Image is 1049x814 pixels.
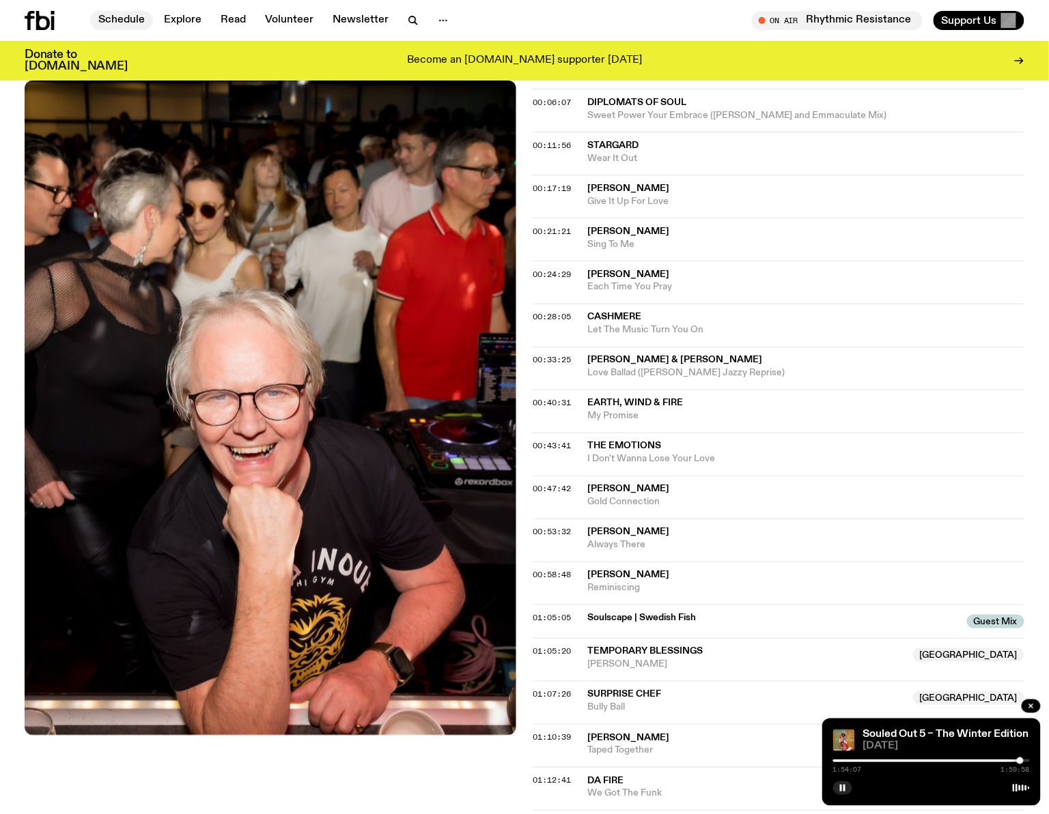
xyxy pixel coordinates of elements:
[587,410,1024,423] span: My Promise
[587,238,1024,251] span: Sing To Me
[587,733,669,743] span: [PERSON_NAME]
[533,355,571,366] span: 00:33:25
[533,441,571,452] span: 00:43:41
[752,11,923,30] button: On AirRhythmic Resistance
[533,400,571,407] button: 00:40:31
[587,582,1024,595] span: Reminiscing
[533,142,571,149] button: 00:11:56
[533,734,571,742] button: 01:10:39
[587,281,1024,294] span: Each Time You Pray
[587,690,661,699] span: Surprise Chef
[833,766,862,773] span: 1:54:07
[587,312,641,322] span: Cashmere
[533,183,571,194] span: 00:17:19
[587,484,669,494] span: [PERSON_NAME]
[533,777,571,785] button: 01:12:41
[587,98,686,107] span: Diplomats of Soul
[533,572,571,579] button: 00:58:48
[533,775,571,786] span: 01:12:41
[587,496,1024,509] span: Gold Connection
[587,539,1024,552] span: Always There
[587,441,661,451] span: The Emotions
[533,228,571,235] button: 00:21:21
[533,185,571,192] button: 00:17:19
[533,732,571,743] span: 01:10:39
[533,486,571,493] button: 00:47:42
[533,615,571,622] button: 01:05:05
[587,647,703,656] span: Temporary Blessings
[533,689,571,700] span: 01:07:26
[533,226,571,237] span: 00:21:21
[25,49,128,72] h3: Donate to [DOMAIN_NAME]
[533,357,571,364] button: 00:33:25
[587,324,1024,337] span: Let The Music Turn You On
[913,648,1024,662] span: [GEOGRAPHIC_DATA]
[587,570,669,580] span: [PERSON_NAME]
[863,741,1030,751] span: [DATE]
[533,529,571,536] button: 00:53:32
[1001,766,1030,773] span: 1:59:58
[533,570,571,581] span: 00:58:48
[587,367,1024,380] span: Love Ballad ([PERSON_NAME] Jazzy Reprise)
[407,55,642,67] p: Become an [DOMAIN_NAME] supporter [DATE]
[533,648,571,656] button: 01:05:20
[913,691,1024,705] span: [GEOGRAPHIC_DATA]
[533,646,571,657] span: 01:05:20
[587,398,683,408] span: Earth, Wind & Fire
[533,443,571,450] button: 00:43:41
[533,527,571,538] span: 00:53:32
[942,14,997,27] span: Support Us
[533,140,571,151] span: 00:11:56
[587,787,1024,800] span: We Got The Funk
[934,11,1024,30] button: Support Us
[587,744,1024,757] span: Taped Together
[587,184,669,193] span: [PERSON_NAME]
[90,11,153,30] a: Schedule
[587,195,1024,208] span: Give It Up For Love
[587,152,1024,165] span: Wear It Out
[587,453,1024,466] span: I Don't Wanna Lose Your Love
[587,658,905,671] span: [PERSON_NAME]
[533,269,571,280] span: 00:24:29
[587,776,624,786] span: Da Fire
[587,141,639,150] span: Stargard
[587,355,762,365] span: [PERSON_NAME] & [PERSON_NAME]
[156,11,210,30] a: Explore
[533,99,571,106] button: 00:06:07
[533,312,571,323] span: 00:28:05
[587,109,1024,122] span: Sweet Power Your Embrace ([PERSON_NAME] and Emmaculate Mix)
[257,11,322,30] a: Volunteer
[533,398,571,409] span: 00:40:31
[967,615,1024,628] span: Guest Mix
[324,11,397,30] a: Newsletter
[212,11,254,30] a: Read
[533,271,571,278] button: 00:24:29
[863,729,1029,740] a: Souled Out 5 – The Winter Edition
[533,613,571,624] span: 01:05:05
[587,612,959,625] span: Soulscape | Swedish Fish
[533,484,571,495] span: 00:47:42
[587,527,669,537] span: [PERSON_NAME]
[587,227,669,236] span: [PERSON_NAME]
[587,270,669,279] span: [PERSON_NAME]
[587,701,905,714] span: Bully Ball
[533,97,571,108] span: 00:06:07
[533,314,571,321] button: 00:28:05
[533,691,571,699] button: 01:07:26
